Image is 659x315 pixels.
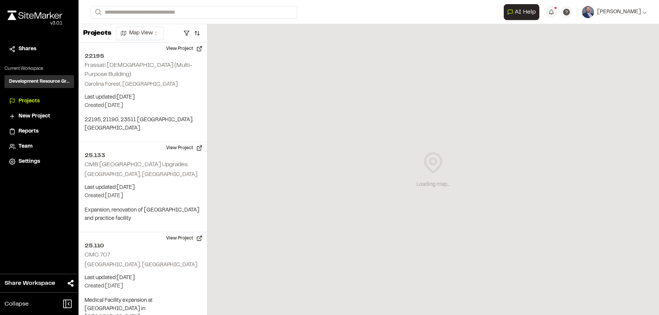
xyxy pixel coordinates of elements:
a: New Project [9,112,69,120]
p: Created: [DATE] [85,282,201,290]
a: Team [9,142,69,151]
span: Collapse [5,300,29,309]
span: [PERSON_NAME] [597,8,641,16]
img: User [582,6,594,18]
p: Current Workspace [5,65,74,72]
a: Settings [9,157,69,166]
a: Reports [9,127,69,136]
h2: CMB [GEOGRAPHIC_DATA] Upgrades [85,162,188,167]
span: Reports [19,127,39,136]
p: Last updated: [DATE] [85,93,201,102]
p: Created: [DATE] [85,192,201,200]
p: Last updated: [DATE] [85,184,201,192]
a: Shares [9,45,69,53]
p: Expansion, renovation of [GEOGRAPHIC_DATA] and practice facility [85,206,201,223]
div: Open AI Assistant [504,4,542,20]
span: Team [19,142,32,151]
span: Projects [19,97,40,105]
h2: 25.110 [85,241,201,250]
h2: CMC 707 [85,252,110,258]
p: Last updated: [DATE] [85,274,201,282]
div: Oh geez...please don't... [8,20,62,27]
button: [PERSON_NAME] [582,6,647,18]
p: Projects [83,28,111,39]
a: Projects [9,97,69,105]
h2: 22195 [85,52,201,61]
h2: Frassati [DEMOGRAPHIC_DATA] (Multi-Purpose Building) [85,63,193,77]
h3: Development Resource Group [9,78,69,85]
span: Settings [19,157,40,166]
h2: 25.133 [85,151,201,160]
span: New Project [19,112,50,120]
button: View Project [162,142,207,154]
span: Shares [19,45,36,53]
button: View Project [162,43,207,55]
p: Carolina Forest, [GEOGRAPHIC_DATA] [85,80,201,89]
span: Share Workspace [5,279,55,288]
img: rebrand.png [8,11,62,20]
button: View Project [162,232,207,244]
span: AI Help [515,8,536,17]
button: Search [91,6,104,19]
p: 22195, 21190, 23511 [GEOGRAPHIC_DATA]. [GEOGRAPHIC_DATA]. [85,116,201,133]
p: [GEOGRAPHIC_DATA], [GEOGRAPHIC_DATA] [85,261,201,269]
div: Loading map... [417,181,449,189]
p: [GEOGRAPHIC_DATA], [GEOGRAPHIC_DATA] [85,171,201,179]
button: Open AI Assistant [504,4,539,20]
p: Created: [DATE] [85,102,201,110]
